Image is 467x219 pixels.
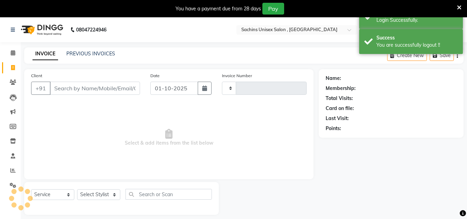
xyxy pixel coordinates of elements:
span: Select & add items from the list below [31,103,307,172]
button: Pay [262,3,284,15]
a: INVOICE [32,48,58,60]
button: Save [430,50,454,61]
img: logo [18,20,65,39]
b: 08047224946 [76,20,106,39]
label: Client [31,73,42,79]
div: Last Visit: [326,115,349,122]
div: Card on file: [326,105,354,112]
input: Search or Scan [125,189,212,200]
div: Success [376,34,458,42]
div: Membership: [326,85,356,92]
label: Date [150,73,160,79]
input: Search by Name/Mobile/Email/Code [50,82,140,95]
div: You are successfully logout !! [376,42,458,49]
div: Login Successfully. [376,17,458,24]
div: Total Visits: [326,95,353,102]
div: You have a payment due from 28 days [176,5,261,12]
label: Invoice Number [222,73,252,79]
div: Name: [326,75,341,82]
button: Create New [387,50,427,61]
a: PREVIOUS INVOICES [66,51,115,57]
div: Points: [326,125,341,132]
button: +91 [31,82,50,95]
